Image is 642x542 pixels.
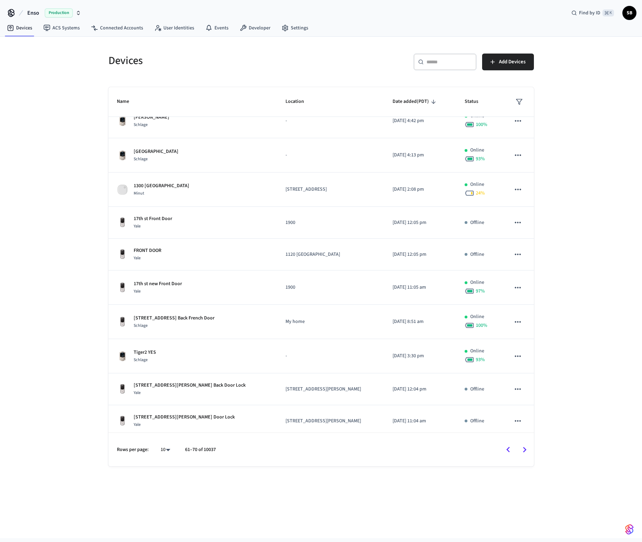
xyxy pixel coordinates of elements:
img: Yale Assure Touchscreen Wifi Smart Lock, Satin Nickel, Front [117,316,128,328]
p: - [285,117,376,125]
p: - [285,352,376,360]
span: Date added(PDT) [393,96,438,107]
a: Developer [234,22,276,34]
img: Yale Assure Touchscreen Wifi Smart Lock, Satin Nickel, Front [117,415,128,427]
span: Add Devices [499,57,525,66]
p: My home [285,318,376,325]
img: Minut Sensor [117,184,128,195]
p: [STREET_ADDRESS][PERSON_NAME] Door Lock [134,414,235,421]
span: 93 % [476,356,485,363]
img: SeamLogoGradient.69752ec5.svg [625,524,634,535]
span: Schlage [134,323,148,329]
span: Yale [134,422,141,428]
span: Enso [27,9,39,17]
img: Yale Assure Touchscreen Wifi Smart Lock, Satin Nickel, Front [117,282,128,293]
p: 1300 [GEOGRAPHIC_DATA] [134,182,189,190]
p: Offline [470,386,484,393]
p: FRONT DOOR [134,247,161,254]
p: Online [470,181,484,188]
img: Schlage Sense Smart Deadbolt with Camelot Trim, Front [117,150,128,161]
p: Online [470,313,484,321]
p: [DATE] 12:05 pm [393,251,448,258]
img: Yale Assure Touchscreen Wifi Smart Lock, Satin Nickel, Front [117,383,128,395]
p: Offline [470,219,484,226]
div: Find by ID⌘ K [566,7,620,19]
a: User Identities [149,22,200,34]
span: Production [45,8,73,17]
a: Devices [1,22,38,34]
span: Schlage [134,122,148,128]
p: 17th st Front Door [134,215,172,223]
span: 93 % [476,155,485,162]
button: Go to previous page [500,442,516,458]
span: Find by ID [579,9,600,16]
span: ⌘ K [602,9,614,16]
p: Rows per page: [117,446,149,453]
span: Yale [134,288,141,294]
p: Online [470,347,484,355]
button: SB [622,6,636,20]
img: Schlage Sense Smart Deadbolt with Camelot Trim, Front [117,115,128,127]
p: [STREET_ADDRESS] [285,186,376,193]
a: Events [200,22,234,34]
span: Yale [134,390,141,396]
p: [DATE] 3:30 pm [393,352,448,360]
img: Yale Assure Touchscreen Wifi Smart Lock, Satin Nickel, Front [117,217,128,228]
img: Schlage Sense Smart Deadbolt with Camelot Trim, Front [117,351,128,362]
a: Connected Accounts [85,22,149,34]
p: [DATE] 11:05 am [393,284,448,291]
p: 17th st new Front Door [134,280,182,288]
span: 100 % [476,322,487,329]
span: 100 % [476,121,487,128]
p: - [285,152,376,159]
p: [DATE] 4:42 pm [393,117,448,125]
p: 1120 [GEOGRAPHIC_DATA] [285,251,376,258]
p: Tiger2 YES [134,349,156,356]
p: [DATE] 11:04 am [393,417,448,425]
p: [STREET_ADDRESS][PERSON_NAME] [285,386,376,393]
p: [DATE] 2:08 pm [393,186,448,193]
p: Offline [470,251,484,258]
p: 61–70 of 10037 [185,446,216,453]
div: 10 [157,445,174,455]
span: 24 % [476,190,485,197]
span: Status [465,96,487,107]
p: [PERSON_NAME] [134,114,169,121]
p: 1900 [285,219,376,226]
span: 97 % [476,288,485,295]
span: Schlage [134,156,148,162]
h5: Devices [108,54,317,68]
img: Yale Assure Touchscreen Wifi Smart Lock, Satin Nickel, Front [117,249,128,260]
a: ACS Systems [38,22,85,34]
span: Schlage [134,357,148,363]
button: Go to next page [516,442,533,458]
p: [DATE] 4:13 pm [393,152,448,159]
p: [DATE] 12:05 pm [393,219,448,226]
span: Yale [134,255,141,261]
table: sticky table [108,74,534,437]
p: [STREET_ADDRESS][PERSON_NAME] Back Door Lock [134,382,246,389]
p: Online [470,147,484,154]
p: Online [470,279,484,286]
p: [GEOGRAPHIC_DATA] [134,148,178,155]
p: Offline [470,417,484,425]
p: [DATE] 8:51 am [393,318,448,325]
span: Name [117,96,138,107]
span: Yale [134,223,141,229]
p: [DATE] 12:04 pm [393,386,448,393]
span: Location [285,96,313,107]
span: SB [623,7,636,19]
p: [STREET_ADDRESS][PERSON_NAME] [285,417,376,425]
span: Minut [134,190,144,196]
button: Add Devices [482,54,534,70]
a: Settings [276,22,314,34]
p: 1900 [285,284,376,291]
p: [STREET_ADDRESS] Back French Door [134,315,214,322]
